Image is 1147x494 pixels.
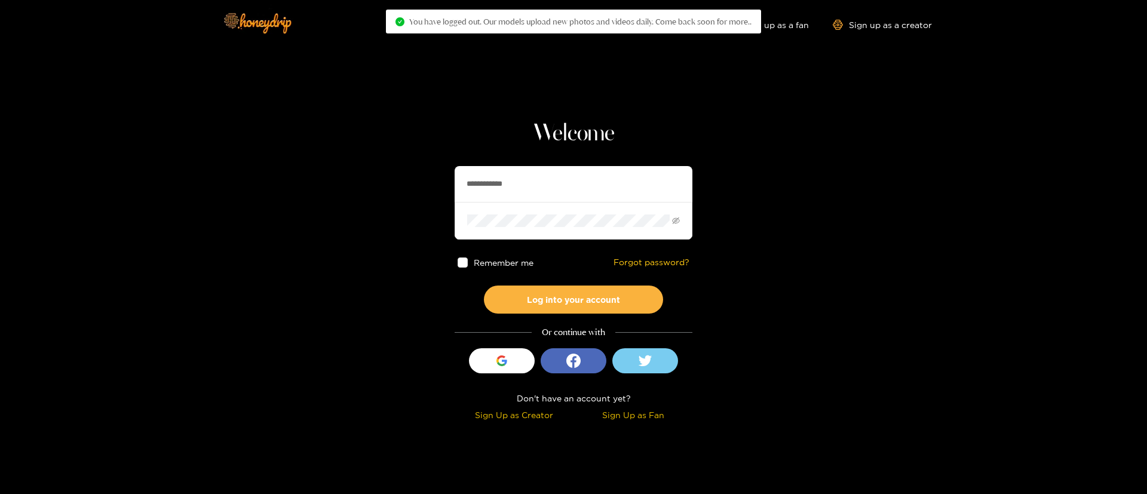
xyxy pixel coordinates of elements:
a: Sign up as a fan [727,20,809,30]
a: Sign up as a creator [833,20,932,30]
div: Sign Up as Fan [576,408,689,422]
span: You have logged out. Our models upload new photos and videos daily. Come back soon for more.. [409,17,752,26]
span: Remember me [474,258,533,267]
span: eye-invisible [672,217,680,225]
div: Don't have an account yet? [455,391,692,405]
div: Or continue with [455,326,692,339]
div: Sign Up as Creator [458,408,571,422]
a: Forgot password? [614,257,689,268]
h1: Welcome [455,119,692,148]
button: Log into your account [484,286,663,314]
span: check-circle [395,17,404,26]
